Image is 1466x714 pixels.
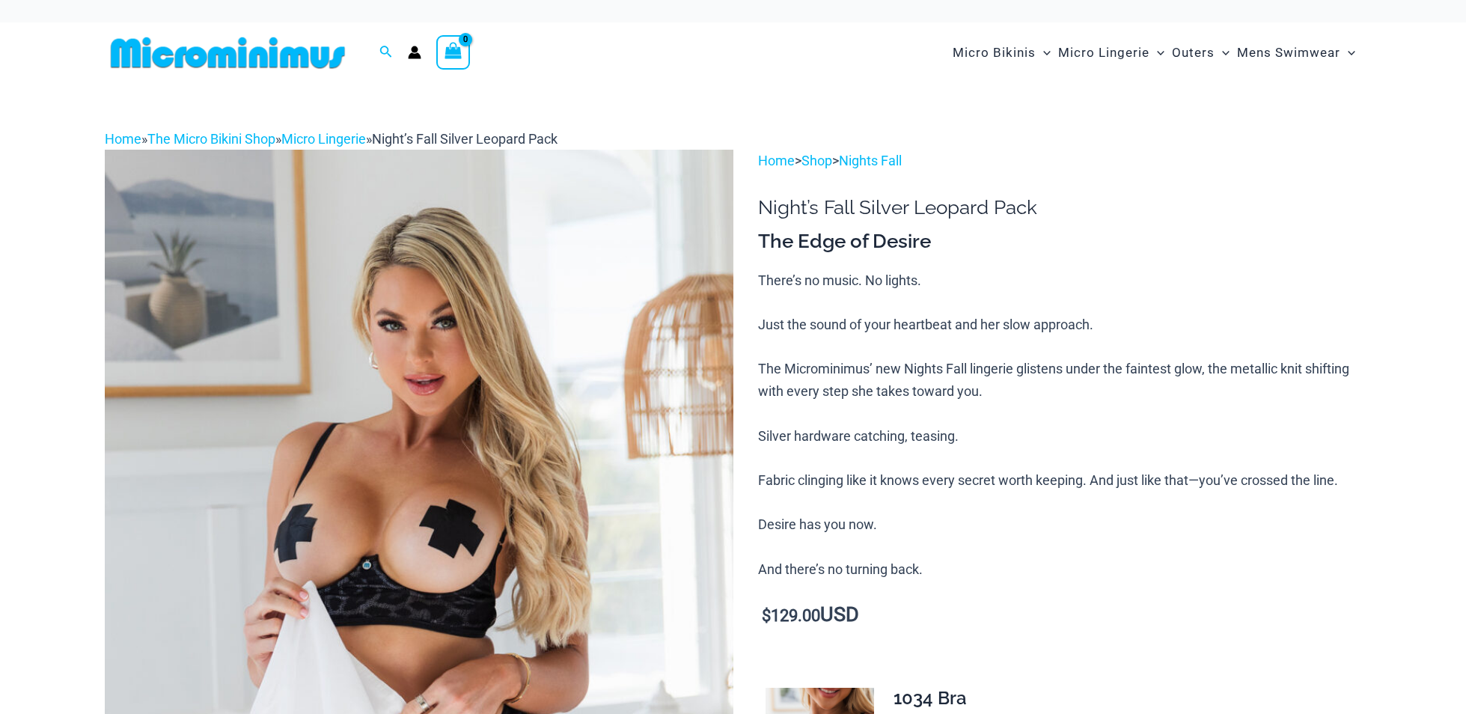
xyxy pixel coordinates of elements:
[762,606,771,625] span: $
[1340,34,1355,72] span: Menu Toggle
[1058,34,1149,72] span: Micro Lingerie
[758,229,1361,254] h3: The Edge of Desire
[758,269,1361,581] p: There’s no music. No lights. Just the sound of your heartbeat and her slow approach. The Micromin...
[801,153,832,168] a: Shop
[758,604,1361,627] p: USD
[379,43,393,62] a: Search icon link
[1237,34,1340,72] span: Mens Swimwear
[1172,34,1215,72] span: Outers
[105,131,141,147] a: Home
[758,150,1361,172] p: > >
[839,153,902,168] a: Nights Fall
[408,46,421,59] a: Account icon link
[894,687,967,709] span: 1034 Bra
[1215,34,1230,72] span: Menu Toggle
[147,131,275,147] a: The Micro Bikini Shop
[372,131,558,147] span: Night’s Fall Silver Leopard Pack
[947,28,1362,78] nav: Site Navigation
[953,34,1036,72] span: Micro Bikinis
[105,131,558,147] span: » » »
[1149,34,1164,72] span: Menu Toggle
[1233,30,1359,76] a: Mens SwimwearMenu ToggleMenu Toggle
[281,131,366,147] a: Micro Lingerie
[762,606,820,625] bdi: 129.00
[436,35,471,70] a: View Shopping Cart, empty
[758,153,795,168] a: Home
[949,30,1054,76] a: Micro BikinisMenu ToggleMenu Toggle
[105,36,351,70] img: MM SHOP LOGO FLAT
[1036,34,1051,72] span: Menu Toggle
[758,196,1361,219] h1: Night’s Fall Silver Leopard Pack
[1168,30,1233,76] a: OutersMenu ToggleMenu Toggle
[1054,30,1168,76] a: Micro LingerieMenu ToggleMenu Toggle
